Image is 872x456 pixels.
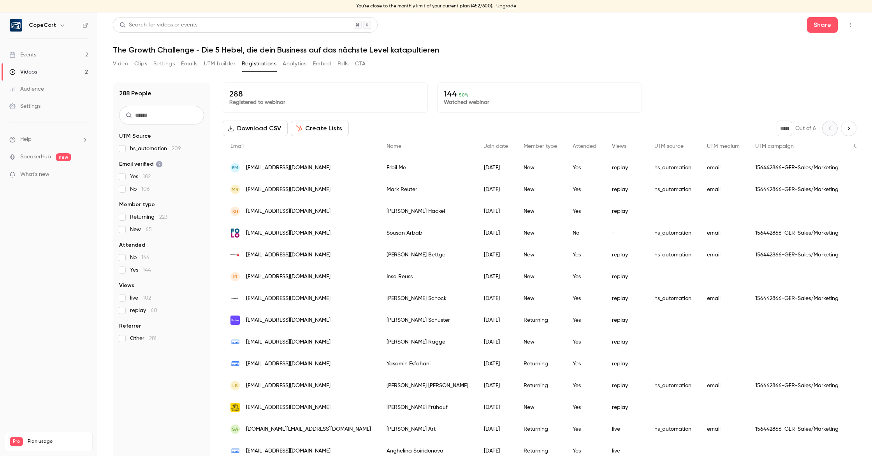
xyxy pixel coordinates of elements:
[246,273,331,281] span: [EMAIL_ADDRESS][DOMAIN_NAME]
[130,335,156,342] span: Other
[141,255,149,260] span: 144
[604,418,647,440] div: live
[130,173,151,181] span: Yes
[476,396,516,418] div: [DATE]
[747,157,846,179] div: 156442866-GER-Sales/Marketing
[565,353,604,375] div: Yes
[10,19,22,32] img: CopeCart
[612,144,626,149] span: Views
[223,121,288,136] button: Download CSV
[699,157,747,179] div: email
[119,160,163,168] span: Email verified
[565,157,604,179] div: Yes
[9,51,36,59] div: Events
[56,153,71,161] span: new
[130,185,150,193] span: No
[565,222,604,244] div: No
[130,145,181,153] span: hs_automation
[230,228,240,238] img: focusandlove.de
[755,144,794,149] span: UTM campaign
[230,403,240,412] img: web.de
[246,425,371,433] span: [DOMAIN_NAME][EMAIL_ADDRESS][DOMAIN_NAME]
[379,288,476,309] div: [PERSON_NAME] Schock
[707,144,740,149] span: UTM medium
[233,273,237,280] span: IR
[246,295,331,303] span: [EMAIL_ADDRESS][DOMAIN_NAME]
[119,241,145,249] span: Attended
[130,213,167,221] span: Returning
[647,222,699,244] div: hs_automation
[130,254,149,261] span: No
[841,121,856,136] button: Next page
[232,382,238,389] span: LS
[807,17,838,33] button: Share
[604,309,647,331] div: replay
[604,179,647,200] div: replay
[379,418,476,440] div: [PERSON_NAME] Art
[119,282,134,289] span: Views
[181,58,197,70] button: Emails
[242,58,276,70] button: Registrations
[647,418,699,440] div: hs_automation
[476,244,516,266] div: [DATE]
[516,396,565,418] div: New
[379,353,476,375] div: Yasamin Esfahani
[444,98,636,106] p: Watched webinar
[10,437,23,446] span: Pro
[747,244,846,266] div: 156442866-GER-Sales/Marketing
[565,418,604,440] div: Yes
[143,174,151,179] span: 182
[120,21,197,29] div: Search for videos or events
[130,226,152,233] span: New
[9,102,40,110] div: Settings
[565,396,604,418] div: Yes
[246,338,331,346] span: [EMAIL_ADDRESS][DOMAIN_NAME]
[476,331,516,353] div: [DATE]
[795,125,816,132] p: Out of 6
[379,244,476,266] div: [PERSON_NAME] Bettge
[379,266,476,288] div: Insa Reuss
[699,288,747,309] div: email
[379,179,476,200] div: Mark Reuter
[246,186,331,194] span: [EMAIL_ADDRESS][DOMAIN_NAME]
[246,403,331,412] span: [EMAIL_ADDRESS][DOMAIN_NAME]
[20,170,49,179] span: What's new
[516,266,565,288] div: New
[172,146,181,151] span: 209
[699,222,747,244] div: email
[379,396,476,418] div: [PERSON_NAME] Frühauf
[647,375,699,396] div: hs_automation
[604,244,647,266] div: replay
[565,244,604,266] div: Yes
[516,353,565,375] div: Returning
[476,157,516,179] div: [DATE]
[230,316,240,325] img: proton.me
[141,186,150,192] span: 106
[565,309,604,331] div: Yes
[747,179,846,200] div: 156442866-GER-Sales/Marketing
[29,21,56,29] h6: CopeCart
[699,375,747,396] div: email
[476,375,516,396] div: [DATE]
[119,132,151,140] span: UTM Source
[246,382,331,390] span: [EMAIL_ADDRESS][DOMAIN_NAME]
[516,200,565,222] div: New
[476,288,516,309] div: [DATE]
[476,200,516,222] div: [DATE]
[484,144,508,149] span: Join date
[246,207,331,216] span: [EMAIL_ADDRESS][DOMAIN_NAME]
[291,121,349,136] button: Create Lists
[229,98,421,106] p: Registered to webinar
[496,3,516,9] a: Upgrade
[516,179,565,200] div: New
[151,308,157,313] span: 60
[379,331,476,353] div: [PERSON_NAME] Ragge
[747,222,846,244] div: 156442866-GER-Sales/Marketing
[747,288,846,309] div: 156442866-GER-Sales/Marketing
[379,309,476,331] div: [PERSON_NAME] Schuster
[647,244,699,266] div: hs_automation
[119,132,204,342] section: facet-groups
[747,418,846,440] div: 156442866-GER-Sales/Marketing
[647,157,699,179] div: hs_automation
[565,375,604,396] div: Yes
